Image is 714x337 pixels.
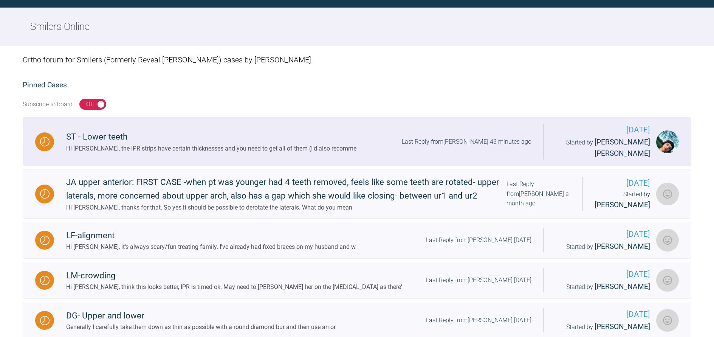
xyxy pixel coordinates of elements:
span: [PERSON_NAME] [PERSON_NAME] [595,138,650,158]
a: WaitingJA upper anterior: FIRST CASE -when pt was younger had 4 teeth removed, feels like some te... [23,169,691,219]
div: Hi [PERSON_NAME], the IPR strips have certain thicknesses and you need to get all of them (I'd al... [66,144,356,154]
div: Started by [556,137,650,160]
span: [PERSON_NAME] [595,322,650,331]
div: Generally I carefully take them down as thin as possible with a round diamond bur and then use an or [66,322,336,332]
div: LF-alignment [66,229,356,242]
span: [PERSON_NAME] [595,200,650,209]
a: WaitingST - Lower teethHi [PERSON_NAME], the IPR strips have certain thicknesses and you need to ... [23,117,691,166]
h2: Smilers Online [30,19,90,35]
img: Ioanna Kazakou [656,229,679,252]
div: Hi [PERSON_NAME], it's always scary/fun treating family. I've already had fixed braces on my husb... [66,242,356,252]
div: Last Reply from [PERSON_NAME] [DATE] [426,315,531,325]
span: [DATE] [556,124,650,136]
div: Last Reply from [PERSON_NAME] 43 minutes ago [402,137,531,147]
div: Last Reply from [PERSON_NAME] [DATE] [426,235,531,245]
img: Waiting [40,276,50,285]
span: [DATE] [556,308,650,321]
span: [DATE] [556,268,650,281]
div: ST - Lower teeth [66,130,356,144]
img: Waiting [40,236,50,245]
div: DG- Upper and lower [66,309,336,323]
a: WaitingLF-alignmentHi [PERSON_NAME], it's always scary/fun treating family. I've already had fixe... [23,222,691,259]
img: Jimena Vallina Cuesta [656,130,679,153]
div: JA upper anterior: FIRST CASE -when pt was younger had 4 teeth removed, feels like some teeth are... [66,175,506,203]
div: Last Reply from [PERSON_NAME] [DATE] [426,275,531,285]
span: [PERSON_NAME] [595,282,650,291]
span: [DATE] [595,177,650,189]
img: Waiting [40,137,50,146]
span: [PERSON_NAME] [595,242,650,251]
a: WaitingLM-crowdingHi [PERSON_NAME], think this looks better, IPR is timed ok. May need to [PERSON... [23,262,691,299]
div: Started by [556,321,650,333]
div: Ortho forum for Smilers (Formerly Reveal [PERSON_NAME]) cases by [PERSON_NAME]. [23,46,691,73]
img: Nader Botros [656,309,679,332]
div: Started by [556,241,650,253]
div: Hi [PERSON_NAME], thanks for that. So yes it should be possible to derotate the laterals. What do... [66,203,506,213]
div: Subscribe to board [23,99,73,109]
div: Off [86,99,94,109]
img: Waiting [40,189,50,199]
img: Naila Nehal [656,183,679,205]
img: Ioanna Kazakou [656,269,679,292]
div: Started by [595,189,650,211]
div: Last Reply from [PERSON_NAME] a month ago [506,179,570,208]
div: Hi [PERSON_NAME], think this looks better, IPR is timed ok. May need to [PERSON_NAME] her on the ... [66,282,402,292]
div: LM-crowding [66,269,402,283]
img: Waiting [40,316,50,325]
h2: Pinned Cases [23,79,691,91]
span: [DATE] [556,228,650,241]
div: Started by [556,281,650,293]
